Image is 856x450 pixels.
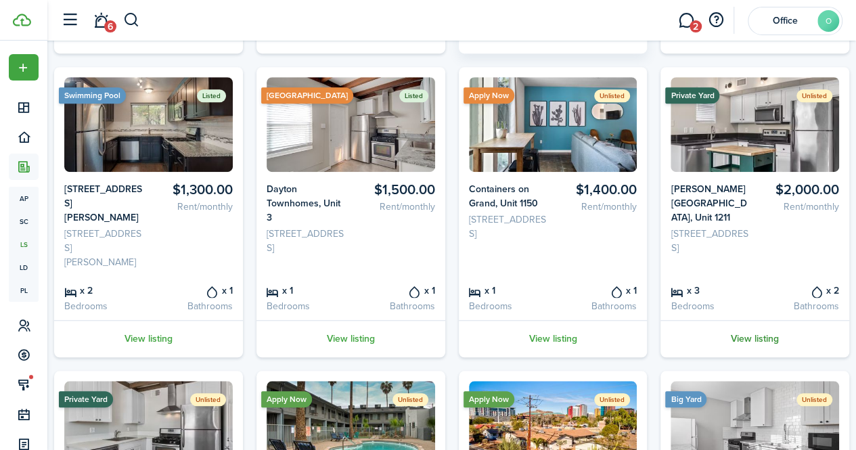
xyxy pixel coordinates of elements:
[154,283,233,298] card-listing-title: x 1
[356,200,435,214] card-listing-description: Rent/monthly
[469,299,548,313] card-listing-description: Bedrooms
[197,89,226,102] status: Listed
[267,299,346,313] card-listing-description: Bedrooms
[123,9,140,32] button: Search
[356,182,435,198] card-listing-title: $1,500.00
[356,299,435,313] card-listing-description: Bathrooms
[9,210,39,233] a: sc
[59,87,126,104] ribbon: Swimming Pool
[671,182,750,225] card-listing-title: [PERSON_NAME][GEOGRAPHIC_DATA], Unit 1211
[469,212,548,241] card-listing-description: [STREET_ADDRESS]
[594,89,630,102] status: Unlisted
[817,10,839,32] avatar-text: O
[665,87,719,104] ribbon: Private Yard
[59,391,113,407] ribbon: Private Yard
[594,393,630,406] status: Unlisted
[469,283,548,298] card-listing-title: x 1
[558,299,637,313] card-listing-description: Bathrooms
[760,299,839,313] card-listing-description: Bathrooms
[261,391,312,407] ribbon: Apply Now
[267,77,435,172] img: Listing avatar
[54,320,243,357] a: View listing
[760,182,839,198] card-listing-title: $2,000.00
[154,299,233,313] card-listing-description: Bathrooms
[13,14,31,26] img: TenantCloud
[154,182,233,198] card-listing-title: $1,300.00
[796,89,832,102] status: Unlisted
[558,182,637,198] card-listing-title: $1,400.00
[760,283,839,298] card-listing-title: x 2
[64,227,143,269] card-listing-description: [STREET_ADDRESS][PERSON_NAME]
[671,227,750,255] card-listing-description: [STREET_ADDRESS]
[356,283,435,298] card-listing-title: x 1
[190,393,226,406] status: Unlisted
[267,283,346,298] card-listing-title: x 1
[261,87,353,104] ribbon: [GEOGRAPHIC_DATA]
[760,200,839,214] card-listing-description: Rent/monthly
[671,299,750,313] card-listing-description: Bedrooms
[758,16,812,26] span: Office
[671,283,750,298] card-listing-title: x 3
[469,77,637,172] img: Listing avatar
[154,200,233,214] card-listing-description: Rent/monthly
[267,227,346,255] card-listing-description: [STREET_ADDRESS]
[9,187,39,210] a: ap
[64,283,143,298] card-listing-title: x 2
[558,283,637,298] card-listing-title: x 1
[64,182,143,225] card-listing-title: [STREET_ADDRESS][PERSON_NAME]
[256,320,445,357] a: View listing
[464,87,514,104] ribbon: Apply Now
[704,9,727,32] button: Open resource center
[796,393,832,406] status: Unlisted
[464,391,514,407] ribbon: Apply Now
[558,200,637,214] card-listing-description: Rent/monthly
[469,182,548,210] card-listing-title: Containers on Grand, Unit 1150
[88,3,114,38] a: Notifications
[665,391,706,407] ribbon: Big Yard
[9,279,39,302] a: pl
[64,77,233,172] img: Listing avatar
[9,256,39,279] a: ld
[673,3,699,38] a: Messaging
[64,299,143,313] card-listing-description: Bedrooms
[9,54,39,81] button: Open menu
[690,20,702,32] span: 2
[671,77,839,172] img: Listing avatar
[660,320,849,357] a: View listing
[57,7,83,33] button: Open sidebar
[399,89,428,102] status: Listed
[9,233,39,256] a: ls
[459,320,648,357] a: View listing
[104,20,116,32] span: 6
[267,182,346,225] card-listing-title: Dayton Townhomes, Unit 3
[392,393,428,406] status: Unlisted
